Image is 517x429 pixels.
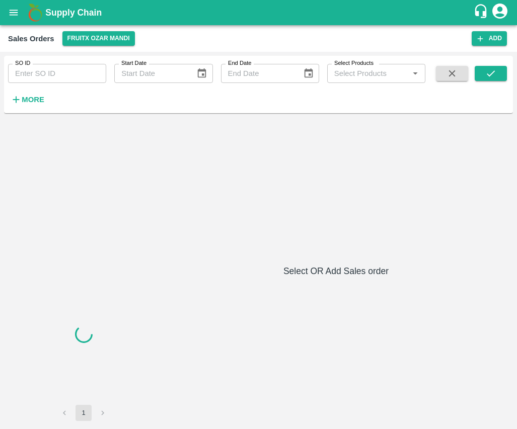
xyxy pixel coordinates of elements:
[228,59,251,67] label: End Date
[8,32,54,45] div: Sales Orders
[2,1,25,24] button: open drawer
[221,64,295,83] input: End Date
[409,67,422,80] button: Open
[25,3,45,23] img: logo
[22,96,44,104] strong: More
[8,91,47,108] button: More
[15,59,30,67] label: SO ID
[330,67,406,80] input: Select Products
[299,64,318,83] button: Choose date
[473,4,491,22] div: customer-support
[163,264,509,278] h6: Select OR Add Sales order
[121,59,146,67] label: Start Date
[8,64,106,83] input: Enter SO ID
[334,59,374,67] label: Select Products
[62,31,135,46] button: Select DC
[192,64,211,83] button: Choose date
[114,64,188,83] input: Start Date
[45,8,102,18] b: Supply Chain
[491,2,509,23] div: account of current user
[472,31,507,46] button: Add
[45,6,473,20] a: Supply Chain
[55,405,112,421] nav: pagination navigation
[76,405,92,421] button: page 1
